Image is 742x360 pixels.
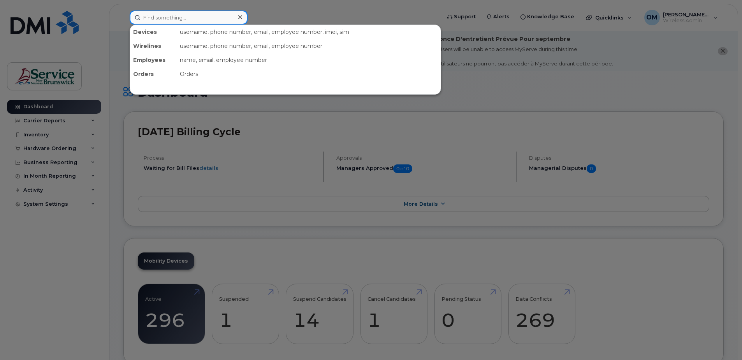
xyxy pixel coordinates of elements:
[177,39,441,53] div: username, phone number, email, employee number
[130,25,177,39] div: Devices
[130,67,177,81] div: Orders
[130,53,177,67] div: Employees
[177,25,441,39] div: username, phone number, email, employee number, imei, sim
[177,53,441,67] div: name, email, employee number
[177,67,441,81] div: Orders
[130,39,177,53] div: Wirelines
